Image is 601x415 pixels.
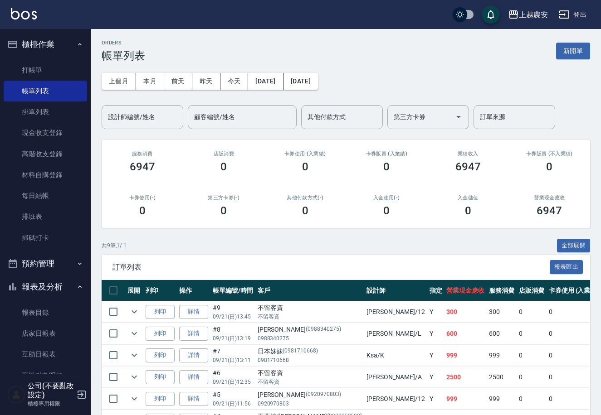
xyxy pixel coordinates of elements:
[220,204,227,217] h3: 0
[517,367,547,388] td: 0
[517,323,547,344] td: 0
[179,370,208,384] a: 詳情
[4,206,87,227] a: 排班表
[517,345,547,366] td: 0
[451,110,466,124] button: Open
[179,305,208,319] a: 詳情
[213,356,253,364] p: 09/21 (日) 13:11
[179,327,208,341] a: 詳情
[283,73,318,90] button: [DATE]
[130,160,155,173] h3: 6947
[127,327,141,340] button: expand row
[127,348,141,362] button: expand row
[444,388,487,410] td: 999
[487,388,517,410] td: 999
[255,280,365,301] th: 客戶
[112,263,550,272] span: 訂單列表
[258,390,362,400] div: [PERSON_NAME]
[146,327,175,341] button: 列印
[127,305,141,318] button: expand row
[487,301,517,323] td: 300
[139,204,146,217] h3: 0
[210,345,255,366] td: #7
[383,160,390,173] h3: 0
[517,388,547,410] td: 0
[136,73,164,90] button: 本月
[258,313,362,321] p: 不留客資
[4,81,87,101] a: 帳單列表
[482,5,500,24] button: save
[210,280,255,301] th: 帳單編號/時間
[427,345,445,366] td: Y
[487,323,517,344] td: 600
[258,334,362,343] p: 0988340275
[4,365,87,386] a: 互助點數明細
[444,345,487,366] td: 999
[444,323,487,344] td: 600
[210,367,255,388] td: #6
[427,323,445,344] td: Y
[4,60,87,81] a: 打帳單
[248,73,283,90] button: [DATE]
[504,5,552,24] button: 上越農安
[258,303,362,313] div: 不留客資
[465,204,471,217] h3: 0
[364,301,427,323] td: [PERSON_NAME] /12
[146,370,175,384] button: 列印
[275,195,335,201] h2: 其他付款方式(-)
[364,367,427,388] td: [PERSON_NAME] /A
[487,280,517,301] th: 服務消費
[357,151,417,157] h2: 卡券販賣 (入業績)
[438,195,498,201] h2: 入金儲值
[357,195,417,201] h2: 入金使用(-)
[7,386,25,404] img: Person
[28,400,74,408] p: 櫃檯專用權限
[487,345,517,366] td: 999
[258,400,362,408] p: 0920970803
[28,381,74,400] h5: 公司(不要亂改設定)
[444,367,487,388] td: 2500
[427,388,445,410] td: Y
[213,313,253,321] p: 09/21 (日) 13:45
[210,388,255,410] td: #5
[520,151,580,157] h2: 卡券販賣 (不入業績)
[4,302,87,323] a: 報表目錄
[555,6,590,23] button: 登出
[4,344,87,365] a: 互助日報表
[146,392,175,406] button: 列印
[383,204,390,217] h3: 0
[146,348,175,362] button: 列印
[112,195,172,201] h2: 卡券使用(-)
[258,356,362,364] p: 0981710668
[444,280,487,301] th: 營業現金應收
[364,280,427,301] th: 設計師
[192,73,220,90] button: 昨天
[4,101,87,122] a: 掛單列表
[275,151,335,157] h2: 卡券使用 (入業績)
[4,122,87,143] a: 現金收支登錄
[302,160,308,173] h3: 0
[306,325,341,334] p: (0988340275)
[220,73,249,90] button: 今天
[11,8,37,19] img: Logo
[427,280,445,301] th: 指定
[4,323,87,344] a: 店家日報表
[546,160,552,173] h3: 0
[4,185,87,206] a: 每日結帳
[557,239,591,253] button: 全部展開
[258,378,362,386] p: 不留客資
[283,347,318,356] p: (0981710668)
[517,280,547,301] th: 店販消費
[220,160,227,173] h3: 0
[146,305,175,319] button: 列印
[127,392,141,405] button: expand row
[556,43,590,59] button: 新開單
[125,280,143,301] th: 展開
[127,370,141,384] button: expand row
[438,151,498,157] h2: 業績收入
[102,49,145,62] h3: 帳單列表
[487,367,517,388] td: 2500
[4,164,87,185] a: 材料自購登錄
[102,40,145,46] h2: ORDERS
[102,241,127,250] p: 共 9 筆, 1 / 1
